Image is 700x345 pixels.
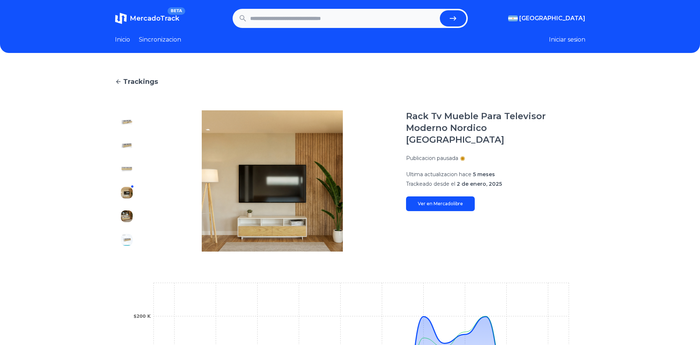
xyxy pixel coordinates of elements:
img: Rack Tv Mueble Para Televisor Moderno Nordico 160 Mts Rtv160 [121,187,133,199]
img: MercadoTrack [115,13,127,24]
img: Rack Tv Mueble Para Televisor Moderno Nordico 160 Mts Rtv160 [153,110,391,252]
h1: Rack Tv Mueble Para Televisor Moderno Nordico [GEOGRAPHIC_DATA] [406,110,585,146]
button: [GEOGRAPHIC_DATA] [508,14,585,23]
span: Trackeado desde el [406,181,455,187]
tspan: $200 K [133,314,151,319]
img: Rack Tv Mueble Para Televisor Moderno Nordico 160 Mts Rtv160 [121,234,133,246]
img: Rack Tv Mueble Para Televisor Moderno Nordico 160 Mts Rtv160 [121,116,133,128]
span: MercadoTrack [130,14,179,22]
p: Publicacion pausada [406,154,458,162]
a: Sincronizacion [139,35,181,44]
a: MercadoTrackBETA [115,13,179,24]
img: Rack Tv Mueble Para Televisor Moderno Nordico 160 Mts Rtv160 [121,210,133,222]
button: Iniciar sesion [549,35,585,44]
span: 2 de enero, 2025 [457,181,502,187]
a: Ver en Mercadolibre [406,196,475,211]
span: Ultima actualizacion hace [406,171,471,178]
a: Trackings [115,77,585,87]
span: BETA [168,7,185,15]
img: Rack Tv Mueble Para Televisor Moderno Nordico 160 Mts Rtv160 [121,163,133,175]
span: Trackings [123,77,158,87]
img: Rack Tv Mueble Para Televisor Moderno Nordico 160 Mts Rtv160 [121,140,133,152]
a: Inicio [115,35,130,44]
img: Argentina [508,15,518,21]
span: 5 meses [473,171,495,178]
span: [GEOGRAPHIC_DATA] [519,14,585,23]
